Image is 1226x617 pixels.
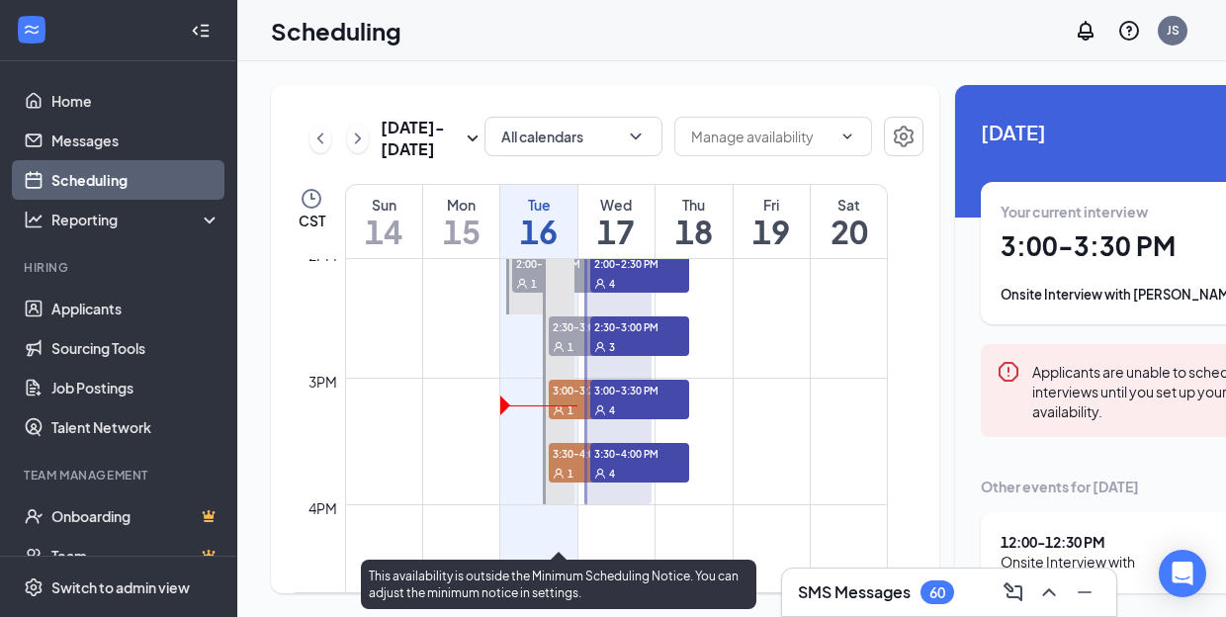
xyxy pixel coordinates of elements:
a: Scheduling [51,160,220,200]
h1: 20 [811,215,887,248]
a: OnboardingCrown [51,496,220,536]
svg: ComposeMessage [1002,580,1025,604]
span: 2:00-2:30 PM [512,253,611,273]
svg: WorkstreamLogo [22,20,42,40]
div: Wed [578,195,655,215]
svg: Clock [300,187,323,211]
svg: Settings [24,577,44,597]
div: Sat [811,195,887,215]
a: Home [51,81,220,121]
svg: User [553,341,565,353]
a: September 15, 2025 [423,185,499,258]
svg: ChevronDown [626,127,646,146]
a: September 19, 2025 [734,185,810,258]
span: 3 [609,340,615,354]
span: 1 [568,340,573,354]
div: 3pm [305,371,341,393]
svg: Analysis [24,210,44,229]
div: This availability is outside the Minimum Scheduling Notice. You can adjust the minimum notice in ... [361,560,756,609]
a: Applicants [51,289,220,328]
svg: User [594,404,606,416]
div: Fri [734,195,810,215]
svg: Error [997,360,1020,384]
h3: SMS Messages [798,581,911,603]
div: Tue [500,195,576,215]
span: 1 [568,467,573,481]
input: Manage availability [691,126,832,147]
span: 3:30-4:00 PM [549,443,648,463]
span: 3:30-4:00 PM [590,443,689,463]
button: ChevronLeft [309,124,331,153]
div: Team Management [24,467,217,484]
span: 4 [609,403,615,417]
div: Sun [346,195,422,215]
a: September 14, 2025 [346,185,422,258]
svg: ChevronUp [1037,580,1061,604]
div: JS [1167,22,1180,39]
a: Job Postings [51,368,220,407]
svg: User [594,468,606,480]
svg: User [594,341,606,353]
svg: User [594,278,606,290]
a: Talent Network [51,407,220,447]
span: 3:00-3:30 PM [549,380,648,399]
span: 2:30-3:00 PM [549,316,648,336]
button: Minimize [1069,576,1100,608]
span: 2:30-3:00 PM [590,316,689,336]
span: 1 [568,403,573,417]
svg: SmallChevronDown [461,127,484,150]
div: 60 [929,584,945,601]
a: Messages [51,121,220,160]
h1: 18 [656,215,732,248]
button: All calendarsChevronDown [484,117,662,156]
h3: [DATE] - [DATE] [381,117,461,160]
svg: ChevronRight [348,127,368,150]
span: 3:00-3:30 PM [590,380,689,399]
button: ComposeMessage [998,576,1029,608]
div: Thu [656,195,732,215]
div: Hiring [24,259,217,276]
a: Sourcing Tools [51,328,220,368]
h1: 17 [578,215,655,248]
a: September 20, 2025 [811,185,887,258]
div: Reporting [51,210,221,229]
span: CST [299,211,325,230]
button: Settings [884,117,923,156]
h1: 15 [423,215,499,248]
div: 4pm [305,497,341,519]
a: September 16, 2025 [500,185,576,258]
svg: User [516,278,528,290]
a: TeamCrown [51,536,220,575]
span: 2:00-2:30 PM [590,253,689,273]
span: 1 [531,277,537,291]
div: Switch to admin view [51,577,190,597]
a: September 17, 2025 [578,185,655,258]
h1: Scheduling [271,14,401,47]
svg: Settings [892,125,916,148]
svg: Minimize [1073,580,1096,604]
h1: 14 [346,215,422,248]
svg: QuestionInfo [1117,19,1141,43]
svg: Collapse [191,21,211,41]
button: ChevronRight [347,124,369,153]
span: 4 [609,467,615,481]
svg: ChevronDown [839,129,855,144]
a: September 18, 2025 [656,185,732,258]
div: Mon [423,195,499,215]
button: ChevronUp [1033,576,1065,608]
svg: Notifications [1074,19,1097,43]
svg: User [553,468,565,480]
svg: ChevronLeft [310,127,330,150]
svg: User [553,404,565,416]
h1: 19 [734,215,810,248]
h1: 16 [500,215,576,248]
a: Settings [884,117,923,160]
span: 4 [609,277,615,291]
div: Open Intercom Messenger [1159,550,1206,597]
